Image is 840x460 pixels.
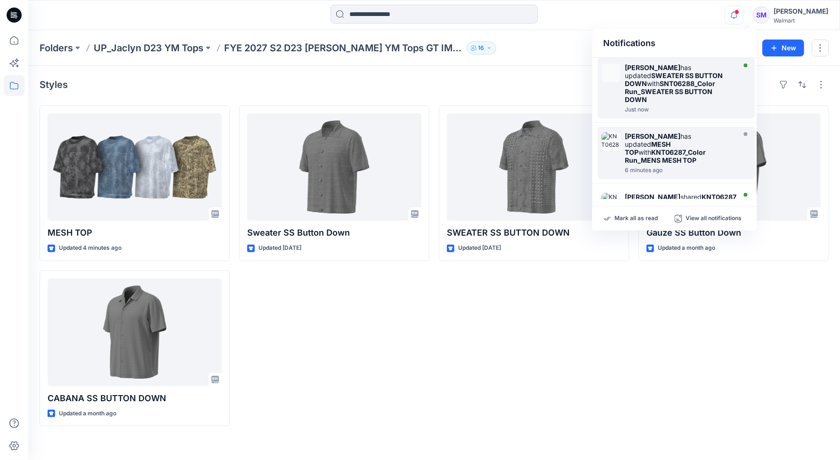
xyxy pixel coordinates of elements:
p: FYE 2027 S2 D23 [PERSON_NAME] YM Tops GT IMPORTS [224,41,463,55]
p: SWEATER SS BUTTON DOWN [447,226,621,239]
img: KNT06287_ADM_MENS MESH TOP [602,193,621,212]
strong: KNT06287_ADM_MENS MESH TOP [625,193,739,209]
strong: [PERSON_NAME] [625,132,681,140]
strong: SWEATER SS BUTTON DOWN [625,71,723,87]
a: UP_Jaclyn D23 YM Tops [94,41,203,55]
strong: [PERSON_NAME] [625,63,681,71]
p: CABANA SS BUTTON DOWN [48,392,222,405]
div: [PERSON_NAME] [774,6,828,17]
a: SWEATER SS BUTTON DOWN [447,113,621,221]
strong: KNT06287_Color Run_MENS MESH TOP [625,148,706,164]
img: SNT06288_Color Run_SWEATER SS BUTTON DOWN [602,63,621,82]
p: 16 [478,43,485,53]
div: has updated with [625,63,734,103]
strong: [PERSON_NAME] [625,193,681,201]
p: Gauze SS Button Down [646,226,821,239]
p: Sweater SS Button Down [247,226,421,239]
p: Updated [DATE] [458,243,501,253]
h4: Styles [40,79,68,90]
img: KNT06287_Color Run_MENS MESH TOP [602,132,621,151]
a: Folders [40,41,73,55]
div: Walmart [774,17,828,24]
p: Updated [DATE] [258,243,301,253]
button: New [762,40,804,56]
div: shared in [625,193,742,225]
p: Updated a month ago [59,409,116,419]
p: Mark all as read [615,214,658,223]
p: Updated 4 minutes ago [59,243,121,253]
button: 16 [467,41,496,55]
p: Updated a month ago [658,243,715,253]
div: Friday, September 05, 2025 15:29 [625,167,734,174]
a: CABANA SS BUTTON DOWN [48,278,222,386]
strong: MESH TOP [625,140,671,156]
div: SM [753,7,770,24]
a: Sweater SS Button Down [247,113,421,221]
p: MESH TOP [48,226,222,239]
a: MESH TOP [48,113,222,221]
strong: SNT06288_Color Run_SWEATER SS BUTTON DOWN [625,79,716,103]
div: has updated with [625,132,734,164]
p: View all notifications [686,214,742,223]
div: Friday, September 05, 2025 15:35 [625,106,734,113]
div: Notifications [592,29,757,58]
